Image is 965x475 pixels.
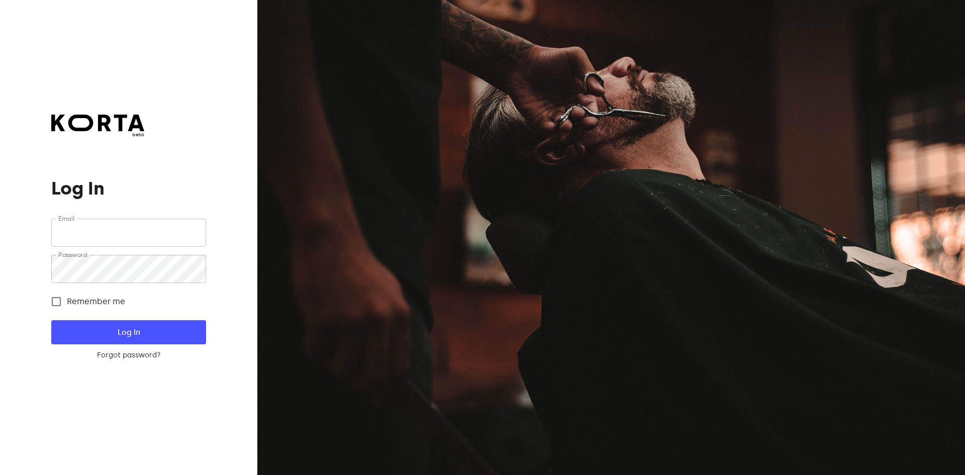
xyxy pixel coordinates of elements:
span: Remember me [67,296,125,308]
h1: Log In [51,178,206,199]
span: beta [51,131,144,138]
a: beta [51,115,144,138]
span: Log In [67,326,189,339]
a: Forgot password? [51,350,206,360]
img: Korta [51,115,144,131]
button: Log In [51,320,206,344]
